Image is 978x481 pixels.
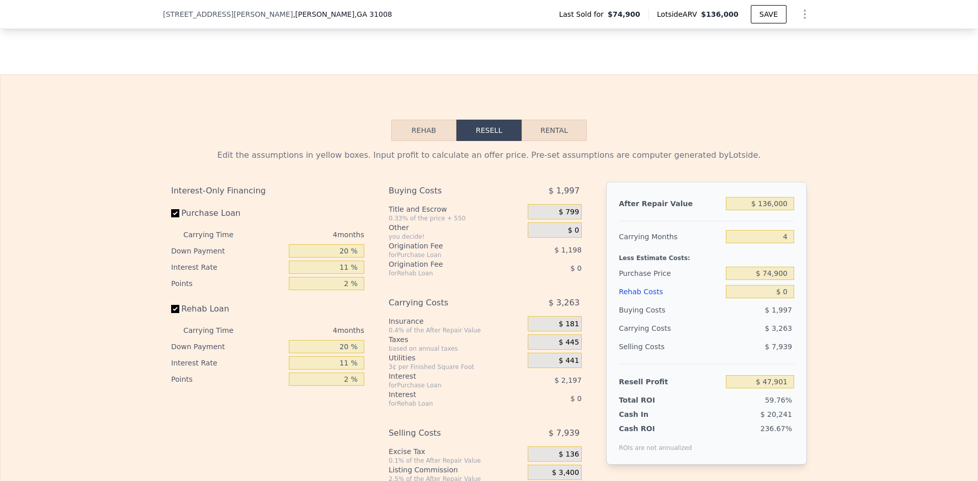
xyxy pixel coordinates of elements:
div: for Purchase Loan [389,381,502,389]
input: Rehab Loan [171,305,179,313]
span: $ 3,400 [552,468,579,477]
span: $ 20,241 [760,410,792,418]
div: Carrying Costs [389,294,502,312]
div: Carrying Months [619,228,722,246]
button: SAVE [751,5,786,23]
div: Interest Rate [171,355,285,371]
span: $ 2,197 [554,376,581,384]
div: After Repair Value [619,194,722,213]
div: Insurance [389,316,524,326]
div: Carrying Costs [619,319,683,337]
span: $74,900 [608,9,640,19]
div: based on annual taxes [389,345,524,353]
div: Carrying Time [183,322,250,338]
div: you decide! [389,233,524,241]
span: Lotside ARV [657,9,701,19]
div: Other [389,222,524,233]
div: Excise Tax [389,446,524,457]
span: $ 3,263 [549,294,580,312]
span: $ 799 [559,208,579,217]
div: Down Payment [171,338,285,355]
div: 4 months [254,322,364,338]
span: $ 181 [559,320,579,329]
div: Cash In [619,409,683,419]
button: Rehab [391,120,456,141]
div: Less Estimate Costs: [619,246,794,264]
span: , GA 31008 [355,10,392,18]
span: $ 136 [559,450,579,459]
span: $ 1,997 [765,306,792,314]
div: for Purchase Loan [389,251,502,259]
span: $ 0 [570,394,582,403]
div: 0.1% of the After Repair Value [389,457,524,465]
label: Purchase Loan [171,204,285,222]
div: ROIs are not annualized [619,434,692,452]
div: 4 months [254,227,364,243]
button: Rental [522,120,587,141]
div: Resell Profit [619,373,722,391]
span: $ 1,198 [554,246,581,254]
div: Selling Costs [389,424,502,442]
div: Carrying Time [183,227,250,243]
span: 236.67% [760,425,792,433]
span: $ 3,263 [765,324,792,332]
span: $ 445 [559,338,579,347]
label: Rehab Loan [171,300,285,318]
div: 3¢ per Finished Square Foot [389,363,524,371]
div: Down Payment [171,243,285,259]
div: Cash ROI [619,423,692,434]
button: Resell [456,120,522,141]
div: Origination Fee [389,241,502,251]
span: $ 0 [570,264,582,272]
span: $ 7,939 [549,424,580,442]
span: $ 7,939 [765,343,792,351]
button: Show Options [795,4,815,24]
div: Utilities [389,353,524,363]
span: $ 441 [559,356,579,365]
div: Rehab Costs [619,282,722,301]
span: , [PERSON_NAME] [293,9,392,19]
div: Buying Costs [619,301,722,319]
span: $136,000 [701,10,739,18]
div: Origination Fee [389,259,502,269]
div: Selling Costs [619,337,722,356]
div: 0.33% of the price + 550 [389,214,524,222]
div: Interest [389,371,502,381]
div: Points [171,275,285,292]
span: $ 0 [568,226,579,235]
div: for Rehab Loan [389,400,502,408]
input: Purchase Loan [171,209,179,217]
span: $ 1,997 [549,182,580,200]
div: Purchase Price [619,264,722,282]
span: [STREET_ADDRESS][PERSON_NAME] [163,9,293,19]
span: Last Sold for [559,9,608,19]
span: 59.76% [765,396,792,404]
div: for Rehab Loan [389,269,502,277]
div: Taxes [389,334,524,345]
div: Interest [389,389,502,400]
div: Interest Rate [171,259,285,275]
div: Buying Costs [389,182,502,200]
div: Listing Commission [389,465,524,475]
div: Edit the assumptions in yellow boxes. Input profit to calculate an offer price. Pre-set assumptio... [171,149,807,161]
div: Points [171,371,285,387]
div: 0.4% of the After Repair Value [389,326,524,334]
div: Title and Escrow [389,204,524,214]
div: Total ROI [619,395,683,405]
div: Interest-Only Financing [171,182,364,200]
